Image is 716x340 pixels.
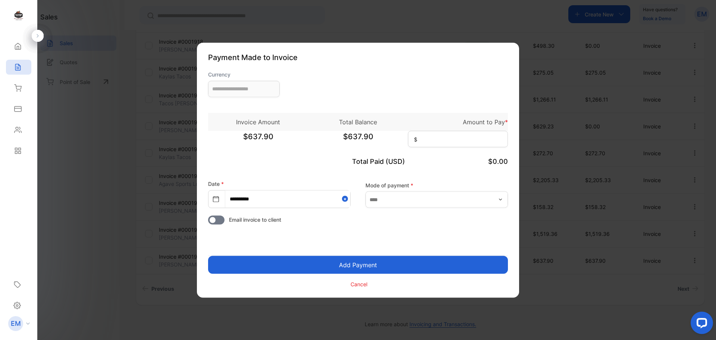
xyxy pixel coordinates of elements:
p: Total Balance [308,117,408,126]
p: Amount to Pay [408,117,508,126]
label: Mode of payment [365,181,508,189]
label: Currency [208,70,280,78]
span: $637.90 [208,131,308,149]
span: $ [414,135,417,143]
button: Add Payment [208,256,508,274]
p: Cancel [351,280,367,288]
span: $637.90 [308,131,408,149]
span: Email invoice to client [229,215,281,223]
p: EM [11,319,21,328]
img: logo [13,10,24,21]
p: Invoice Amount [208,117,308,126]
button: Close [342,190,350,207]
iframe: LiveChat chat widget [685,309,716,340]
p: Total Paid (USD) [308,156,408,166]
label: Date [208,180,224,187]
p: Payment Made to Invoice [208,52,508,63]
span: $0.00 [488,157,508,165]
